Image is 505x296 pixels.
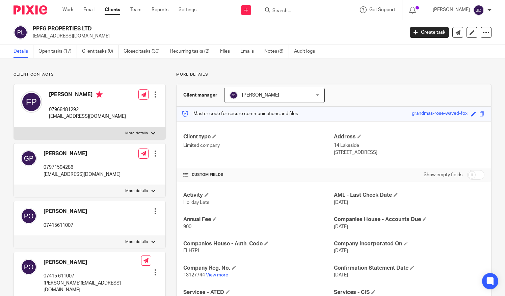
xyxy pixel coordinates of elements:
h4: Address [334,133,484,140]
p: 14 Lakeside [334,142,484,149]
img: svg%3E [14,25,28,39]
span: [DATE] [334,273,348,277]
a: Client tasks (0) [82,45,118,58]
span: [DATE] [334,248,348,253]
p: [EMAIL_ADDRESS][DOMAIN_NAME] [33,33,400,39]
img: svg%3E [473,5,484,16]
label: Show empty fields [424,171,462,178]
h4: Client type [183,133,334,140]
h4: AML - Last Check Date [334,192,484,199]
img: svg%3E [21,150,37,166]
h4: Services - ATED [183,289,334,296]
p: 07971594286 [44,164,121,171]
h4: Company Incorporated On [334,240,484,247]
a: Files [220,45,235,58]
img: svg%3E [21,208,37,224]
a: Open tasks (17) [38,45,77,58]
h4: Services - CIS [334,289,484,296]
a: Notes (8) [264,45,289,58]
a: Create task [410,27,449,38]
a: View more [206,273,228,277]
h4: [PERSON_NAME] [49,91,126,100]
img: svg%3E [21,91,42,113]
a: Closed tasks (30) [124,45,165,58]
span: Get Support [369,7,395,12]
a: Clients [105,6,120,13]
a: Settings [179,6,196,13]
p: More details [125,188,148,194]
h3: Client manager [183,92,217,99]
p: Client contacts [14,72,166,77]
p: More details [176,72,491,77]
span: FLH7PL [183,248,201,253]
input: Search [272,8,333,14]
h4: [PERSON_NAME] [44,259,141,266]
a: Reports [152,6,168,13]
span: [DATE] [334,200,348,205]
h4: [PERSON_NAME] [44,208,87,215]
p: 07968481292 [49,106,126,113]
p: 07415 611007 [44,273,141,279]
p: Master code for secure communications and files [182,110,298,117]
p: 07415611007 [44,222,87,229]
p: More details [125,131,148,136]
h4: Companies House - Auth. Code [183,240,334,247]
img: svg%3E [230,91,238,99]
h4: Company Reg. No. [183,265,334,272]
h4: Annual Fee [183,216,334,223]
p: [PERSON_NAME][EMAIL_ADDRESS][DOMAIN_NAME] [44,280,141,294]
a: Emails [240,45,259,58]
h2: PPFG PROPERTIES LTD [33,25,326,32]
h4: Activity [183,192,334,199]
span: [PERSON_NAME] [242,93,279,98]
p: [STREET_ADDRESS] [334,149,484,156]
i: Primary [96,91,103,98]
span: 900 [183,224,191,229]
a: Recurring tasks (2) [170,45,215,58]
div: grandmas-rose-waved-fox [412,110,468,118]
p: [EMAIL_ADDRESS][DOMAIN_NAME] [44,171,121,178]
h4: Confirmation Statement Date [334,265,484,272]
h4: CUSTOM FIELDS [183,172,334,178]
h4: [PERSON_NAME] [44,150,121,157]
a: Work [62,6,73,13]
img: svg%3E [21,259,37,275]
p: [EMAIL_ADDRESS][DOMAIN_NAME] [49,113,126,120]
p: [PERSON_NAME] [433,6,470,13]
span: 13127744 [183,273,205,277]
a: Team [130,6,141,13]
a: Audit logs [294,45,320,58]
p: Limited company [183,142,334,149]
span: Holiday Lets [183,200,209,205]
span: [DATE] [334,224,348,229]
a: Email [83,6,95,13]
p: More details [125,239,148,245]
img: Pixie [14,5,47,15]
h4: Companies House - Accounts Due [334,216,484,223]
a: Details [14,45,33,58]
